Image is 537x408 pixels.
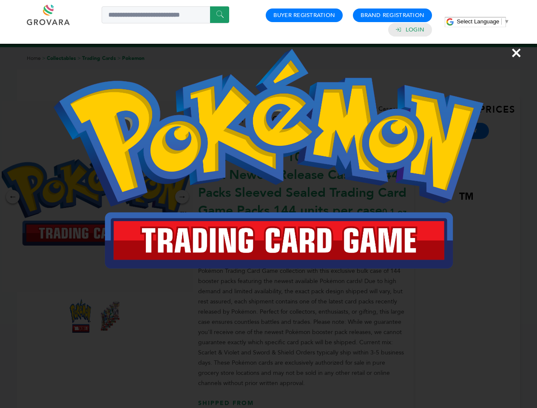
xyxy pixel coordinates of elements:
span: Select Language [457,18,499,25]
a: Brand Registration [361,11,424,19]
a: Login [406,26,424,34]
input: Search a product or brand... [102,6,229,23]
span: × [511,41,522,65]
img: Image Preview [54,49,483,269]
a: Select Language​ [457,18,509,25]
span: ▼ [504,18,509,25]
a: Buyer Registration [273,11,335,19]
